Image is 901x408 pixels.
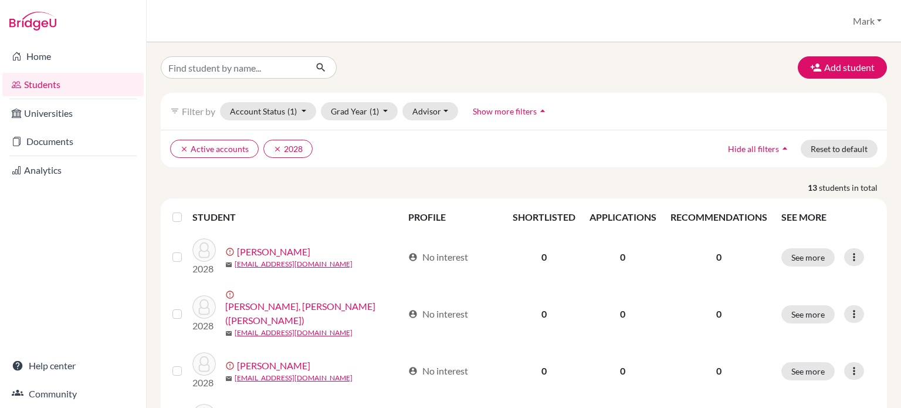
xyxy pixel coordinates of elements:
[192,352,216,376] img: Kang, Esther
[235,328,353,338] a: [EMAIL_ADDRESS][DOMAIN_NAME]
[370,106,379,116] span: (1)
[408,309,418,319] span: account_circle
[225,375,232,382] span: mail
[506,283,582,345] td: 0
[848,10,887,32] button: Mark
[273,145,282,153] i: clear
[408,307,468,321] div: No interest
[408,366,418,376] span: account_circle
[161,56,306,79] input: Find student by name...
[401,203,506,231] th: PROFILE
[220,102,316,120] button: Account Status(1)
[263,140,313,158] button: clear2028
[235,259,353,269] a: [EMAIL_ADDRESS][DOMAIN_NAME]
[237,359,310,373] a: [PERSON_NAME]
[781,248,835,267] button: See more
[408,252,418,262] span: account_circle
[582,283,663,345] td: 0
[287,106,297,116] span: (1)
[408,250,468,264] div: No interest
[537,105,548,117] i: arrow_drop_up
[225,261,232,268] span: mail
[192,295,216,319] img: Jin, Moxi (Moses)
[798,56,887,79] button: Add student
[506,345,582,397] td: 0
[408,364,468,378] div: No interest
[506,231,582,283] td: 0
[182,106,215,117] span: Filter by
[170,106,179,116] i: filter_list
[321,102,398,120] button: Grad Year(1)
[801,140,878,158] button: Reset to default
[582,231,663,283] td: 0
[2,45,144,68] a: Home
[2,102,144,125] a: Universities
[225,361,237,370] span: error_outline
[463,102,558,120] button: Show more filtersarrow_drop_up
[9,12,56,31] img: Bridge-U
[225,299,403,328] a: [PERSON_NAME], [PERSON_NAME] ([PERSON_NAME])
[781,305,835,323] button: See more
[2,130,144,153] a: Documents
[781,362,835,380] button: See more
[192,203,401,231] th: STUDENT
[225,330,232,337] span: mail
[192,376,216,390] p: 2028
[670,364,767,378] p: 0
[192,319,216,333] p: 2028
[2,382,144,406] a: Community
[774,203,882,231] th: SEE MORE
[808,181,819,194] strong: 13
[237,245,310,259] a: [PERSON_NAME]
[582,345,663,397] td: 0
[670,250,767,264] p: 0
[192,262,216,276] p: 2028
[582,203,663,231] th: APPLICATIONS
[192,238,216,262] img: Gillen, Elianna
[819,181,887,194] span: students in total
[180,145,188,153] i: clear
[235,373,353,383] a: [EMAIL_ADDRESS][DOMAIN_NAME]
[670,307,767,321] p: 0
[170,140,259,158] button: clearActive accounts
[663,203,774,231] th: RECOMMENDATIONS
[402,102,458,120] button: Advisor
[718,140,801,158] button: Hide all filtersarrow_drop_up
[2,159,144,182] a: Analytics
[2,354,144,377] a: Help center
[728,144,779,154] span: Hide all filters
[225,290,237,299] span: error_outline
[779,143,791,154] i: arrow_drop_up
[2,73,144,96] a: Students
[473,106,537,116] span: Show more filters
[225,247,237,257] span: error_outline
[506,203,582,231] th: SHORTLISTED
